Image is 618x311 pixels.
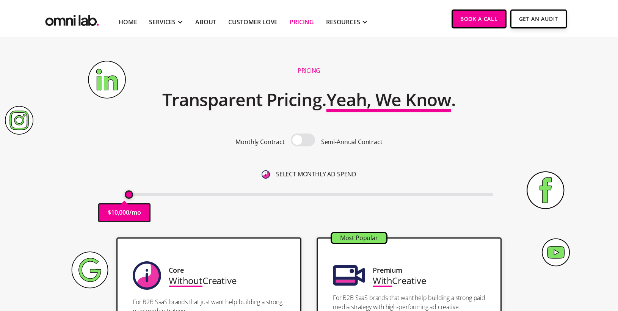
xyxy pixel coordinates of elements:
p: SELECT MONTHLY AD SPEND [276,169,356,179]
a: home [44,9,100,28]
a: Book a Call [452,9,507,28]
p: $ [108,207,111,218]
div: SERVICES [149,17,176,27]
p: Semi-Annual Contract [321,137,383,147]
img: Omni Lab: B2B SaaS Demand Generation Agency [44,9,100,28]
a: Get An Audit [510,9,567,28]
h1: Pricing [298,67,320,75]
div: Creative [169,275,237,286]
div: Core [169,265,184,275]
iframe: Chat Widget [482,223,618,311]
a: About [195,17,216,27]
a: Home [119,17,137,27]
a: Pricing [290,17,314,27]
span: Without [169,274,202,287]
a: Customer Love [228,17,278,27]
div: RESOURCES [326,17,360,27]
p: 10,000 [111,207,129,218]
h2: Transparent Pricing. . [162,85,456,115]
p: /mo [129,207,141,218]
div: Most Popular [332,233,386,243]
img: 6410812402e99d19b372aa32_omni-nav-info.svg [262,170,270,179]
div: Creative [373,275,426,286]
span: Yeah, We Know [326,88,451,111]
div: Premium [373,265,402,275]
span: With [373,274,392,287]
p: Monthly Contract [235,137,284,147]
